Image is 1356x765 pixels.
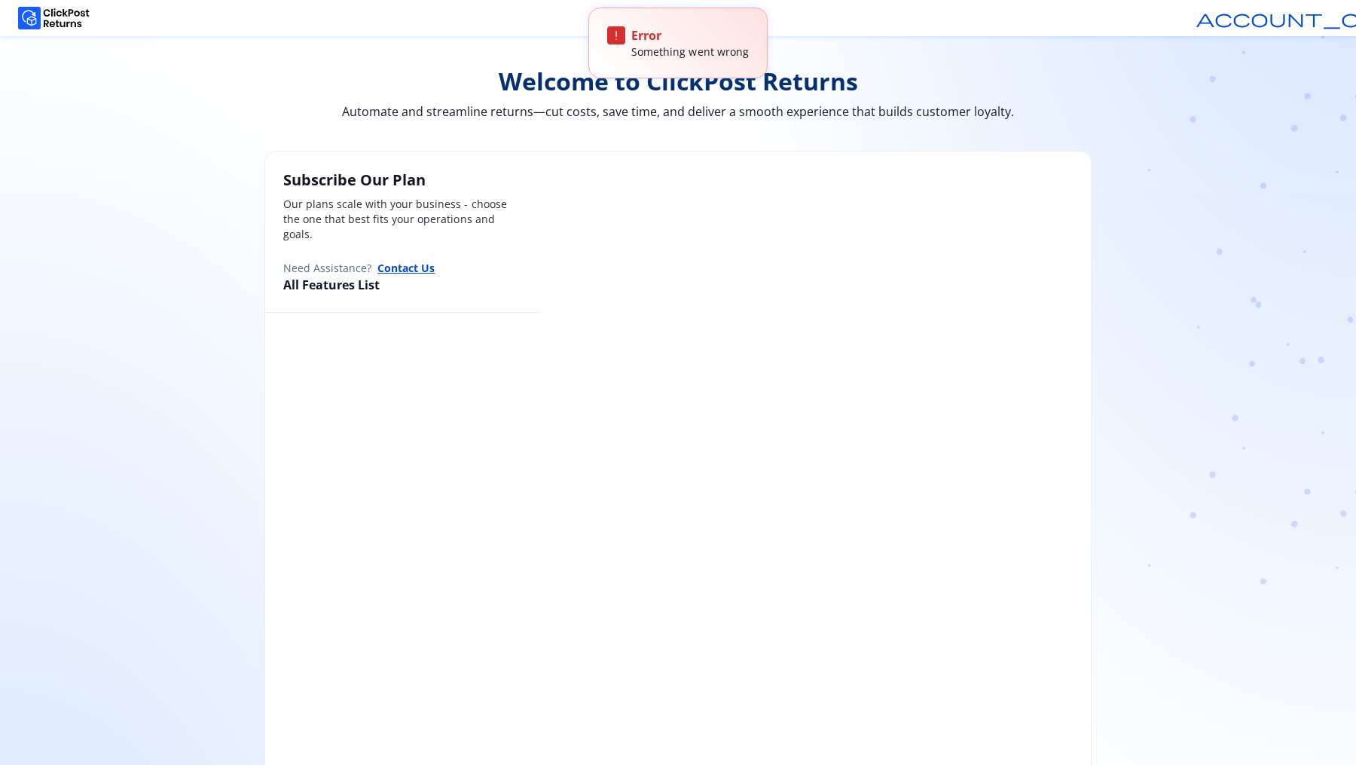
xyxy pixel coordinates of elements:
p: Something went wrong [631,44,748,60]
span: Need Assistance? [283,261,371,276]
button: Contact Us [377,260,435,276]
span: All Features List [283,277,380,293]
span: Welcome to ClickPost Returns [264,66,1092,96]
h2: Subscribe Our Plan [283,170,522,191]
p: Error [631,26,748,44]
span: Automate and streamline returns—cut costs, save time, and deliver a smooth experience that builds... [264,103,1092,121]
img: Logo [18,7,90,29]
span: exclamation [609,28,624,43]
p: Our plans scale with your business - choose the one that best fits your operations and goals. [283,197,522,242]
